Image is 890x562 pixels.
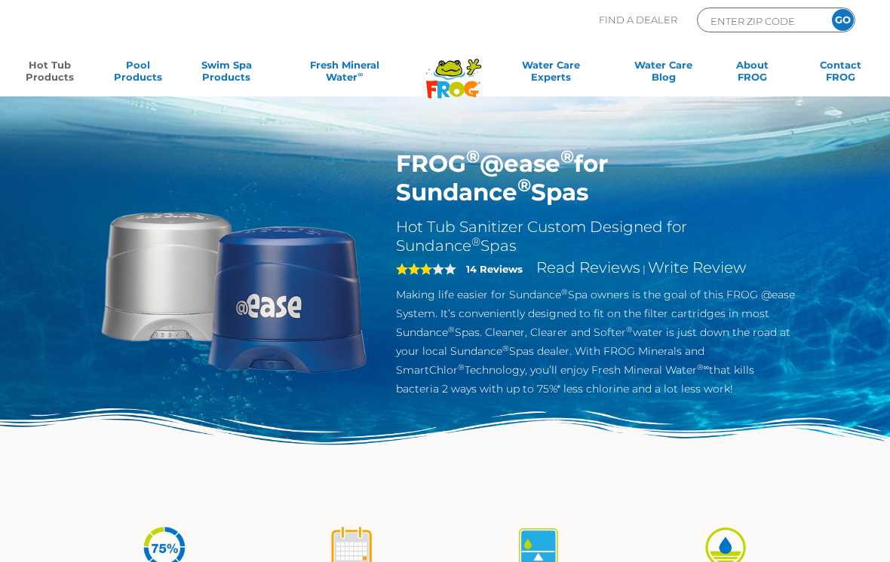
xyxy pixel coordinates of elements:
[493,59,609,89] a: Water CareExperts
[103,59,172,89] a: PoolProducts
[396,263,432,275] span: 3
[560,145,574,167] sup: ®
[517,174,531,196] sup: ®
[832,9,854,31] input: GO
[643,263,646,275] span: |
[697,362,710,372] sup: ®∞
[466,263,523,275] strong: 14 Reviews
[599,8,677,32] p: Find A Dealer
[396,218,796,255] h2: Hot Tub Sanitizer Custom Designed for Sundance Spas
[561,287,568,297] sup: ®
[15,59,84,89] a: Hot TubProducts
[806,59,875,89] a: ContactFROG
[396,286,796,399] p: Making life easier for Sundance Spa owners is the goal of this FROG @ease System. It’s convenient...
[94,149,373,429] img: Sundance-cartridges-2.png
[626,325,633,334] sup: ®
[536,258,640,276] a: Read Reviews
[466,145,480,167] sup: ®
[648,258,746,276] a: Write Review
[629,59,698,89] a: Water CareBlog
[502,344,509,353] sup: ®
[192,59,261,89] a: Swim SpaProducts
[396,149,796,206] h1: FROG @ease for Sundance Spas
[718,59,787,89] a: AboutFROG
[418,39,489,99] img: Frog Products Logo
[448,325,455,334] sup: ®
[358,70,363,78] sup: ∞
[281,59,409,89] a: Fresh MineralWater∞
[471,234,480,249] sup: ®
[458,362,465,372] sup: ®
